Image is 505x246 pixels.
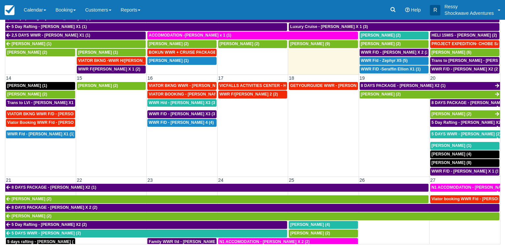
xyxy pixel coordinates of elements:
[5,212,499,220] a: [PERSON_NAME] (2)
[430,168,499,176] a: WWR F/D - [PERSON_NAME] X 1 (1)
[78,83,118,88] span: [PERSON_NAME] (2)
[149,33,231,38] span: ACCOMODATION -[PERSON_NAME] x 1 (1)
[359,75,366,81] span: 19
[361,92,401,96] span: [PERSON_NAME] (2)
[12,205,97,210] span: 8 DAYS PACKAGE - [PERSON_NAME] X 2 (2)
[7,50,47,55] span: [PERSON_NAME] (2)
[431,169,500,174] span: WWR F/D - [PERSON_NAME] X 1 (1)
[218,91,287,98] a: WWR F/[PERSON_NAME] 2 (2)
[360,91,500,98] a: [PERSON_NAME] (2)
[76,178,83,183] span: 22
[6,130,75,138] a: WWR F/d - [PERSON_NAME] X1 (1)
[147,82,216,90] a: VIATOR BKNG WWR - [PERSON_NAME] 2 (2)
[430,130,500,138] a: 5 DAYS WWR - [PERSON_NAME] (2)
[5,40,146,48] a: [PERSON_NAME] (1)
[430,5,440,15] div: R
[12,16,91,20] span: 8 days package - [PERSON_NAME] X1 (1)
[78,58,171,63] span: VIATOR BKNG -WWR H/[PERSON_NAME] X 2 (2)
[361,50,430,55] span: WWR F/D - [PERSON_NAME] X 2 (2)
[149,239,230,244] span: Family WWR f/d - [PERSON_NAME] X 4 (4)
[290,83,385,88] span: GETYOURGUIDE WWR - [PERSON_NAME] X 9 (9)
[12,41,51,46] span: [PERSON_NAME] (1)
[411,7,421,13] span: Help
[430,99,500,107] a: 8 DAYS PACKAGE - [PERSON_NAME] X 2 (2)
[5,32,146,40] a: 2,5 DAYS WWR - [PERSON_NAME] X1 (1)
[430,75,436,81] span: 20
[149,50,279,55] span: BOKUN WWR + CRUISE PACKAGE - [PERSON_NAME] South X 2 (2)
[12,185,96,190] span: 8 DAYS PACKAGE - [PERSON_NAME] X2 (1)
[7,112,105,116] span: VIATOR BKNG WWR F/D - [PERSON_NAME] X 1 (1)
[289,23,499,31] a: Luxury Cruise - [PERSON_NAME] X 1 (3)
[5,75,12,81] span: 14
[5,204,499,212] a: 8 DAYS PACKAGE - [PERSON_NAME] X 2 (2)
[431,50,471,55] span: [PERSON_NAME] (6)
[430,142,499,150] a: [PERSON_NAME] (1)
[218,238,358,246] a: N1 ACCOMODATION - [PERSON_NAME] X 2 (2)
[149,41,189,46] span: [PERSON_NAME] (2)
[289,82,358,90] a: GETYOURGUIDE WWR - [PERSON_NAME] X 9 (9)
[405,8,410,12] i: Help
[430,119,500,127] a: 5 Day Rafting - [PERSON_NAME] X2 (2)
[147,75,153,81] span: 16
[147,119,216,127] a: WWR F/D - [PERSON_NAME] 4 (4)
[12,197,51,201] span: [PERSON_NAME] (2)
[6,119,75,127] a: Viator Booking WWR F/d - [PERSON_NAME] X 1 (1)
[149,112,216,116] span: WWR F/D - [PERSON_NAME] X3 (3)
[147,57,216,65] a: [PERSON_NAME] (1)
[220,239,310,244] span: N1 ACCOMODATION - [PERSON_NAME] X 2 (2)
[430,66,499,73] a: WWR F/D - [PERSON_NAME] X2 (2)
[77,66,146,73] a: WWR F/[PERSON_NAME] X 1 (2)
[147,32,358,40] a: ACCOMODATION -[PERSON_NAME] x 1 (1)
[5,221,287,229] a: 5 Day Rafting - [PERSON_NAME] X2 (2)
[361,83,446,88] span: 8 DAYS PACKAGE - [PERSON_NAME] X2 (1)
[431,143,471,148] span: [PERSON_NAME] (1)
[431,160,471,165] span: [PERSON_NAME] (8)
[7,132,74,136] span: WWR F/d - [PERSON_NAME] X1 (1)
[444,3,494,10] p: Ressy
[218,82,287,90] a: VICFALLS ACTIVITIES CENTER - HELICOPTER -[PERSON_NAME] X 4 (4)
[360,82,500,90] a: 8 DAYS PACKAGE - [PERSON_NAME] X2 (1)
[12,214,51,218] span: [PERSON_NAME] (2)
[361,67,421,71] span: WWR F/D -Seraffin Ellion X1 (1)
[12,222,87,227] span: 5 Day Rafting - [PERSON_NAME] X2 (2)
[12,231,81,235] span: 5 DAYS WWR - [PERSON_NAME] (2)
[149,100,216,105] span: WWR H/d - [PERSON_NAME] X3 (3)
[218,40,287,48] a: [PERSON_NAME] (2)
[12,33,90,38] span: 2,5 DAYS WWR - [PERSON_NAME] X1 (1)
[149,120,214,125] span: WWR F/D - [PERSON_NAME] 4 (4)
[6,99,75,107] a: Trans to LVI - [PERSON_NAME] X1 (1)
[7,92,47,96] span: [PERSON_NAME] (2)
[360,49,429,57] a: WWR F/D - [PERSON_NAME] X 2 (2)
[430,110,500,118] a: [PERSON_NAME] (2)
[288,178,295,183] span: 25
[7,239,77,244] span: 5 days rafting - [PERSON_NAME] (1)
[430,32,499,40] a: HELI 15MIS - [PERSON_NAME] (2)
[360,66,429,73] a: WWR F/D -Seraffin Ellion X1 (1)
[78,67,140,71] span: WWR F/[PERSON_NAME] X 1 (2)
[218,75,224,81] span: 17
[430,159,499,167] a: [PERSON_NAME] (8)
[431,152,471,156] span: [PERSON_NAME] (4)
[430,57,499,65] a: Trans to [PERSON_NAME] - [PERSON_NAME] X 1 (2)
[289,221,358,229] a: [PERSON_NAME] (4)
[430,40,499,48] a: PROJECT EXPEDITION- CHOBE SAFARI - [GEOGRAPHIC_DATA][PERSON_NAME] 2 (2)
[77,49,146,57] a: [PERSON_NAME] (1)
[147,178,153,183] span: 23
[5,230,287,237] a: 5 DAYS WWR - [PERSON_NAME] (2)
[6,91,75,98] a: [PERSON_NAME] (2)
[77,57,146,65] a: VIATOR BKNG -WWR H/[PERSON_NAME] X 2 (2)
[5,23,287,31] a: 5 Day Rafting - [PERSON_NAME] X1 (1)
[431,33,497,38] span: HELI 15MIS - [PERSON_NAME] (2)
[431,67,499,71] span: WWR F/D - [PERSON_NAME] X2 (2)
[361,58,408,63] span: WWR F/d - Zephyr X5 (5)
[12,24,87,29] span: 5 Day Rafting - [PERSON_NAME] X1 (1)
[218,178,224,183] span: 24
[7,120,105,125] span: Viator Booking WWR F/d - [PERSON_NAME] X 1 (1)
[6,82,75,90] a: [PERSON_NAME] (1)
[220,92,278,96] span: WWR F/[PERSON_NAME] 2 (2)
[7,83,47,88] span: [PERSON_NAME] (1)
[359,178,366,183] span: 26
[5,184,429,192] a: 8 DAYS PACKAGE - [PERSON_NAME] X2 (1)
[6,110,75,118] a: VIATOR BKNG WWR F/D - [PERSON_NAME] X 1 (1)
[147,40,216,48] a: [PERSON_NAME] (2)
